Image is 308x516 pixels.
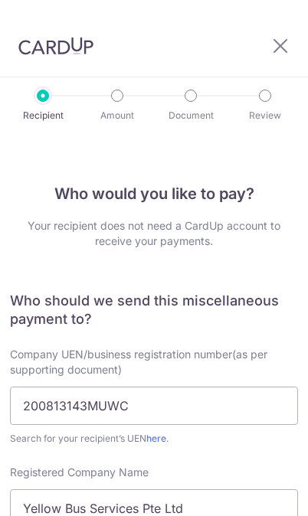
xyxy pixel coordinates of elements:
div: Your recipient does not need a CardUp account to receive your payments. [10,218,298,249]
h4: Who would you like to pay? [10,181,298,206]
span: Company UEN/business registration number(as per supporting document) [10,348,267,376]
div: Search for your recipient’s UEN . [10,431,298,446]
a: here [146,433,166,444]
p: Review [234,108,296,123]
img: CardUp [18,37,93,55]
p: Recipient [12,108,74,123]
h5: Who should we send this miscellaneous payment to? [10,292,298,328]
span: Registered Company Name [10,465,149,478]
p: Amount [87,108,148,123]
p: Document [160,108,221,123]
